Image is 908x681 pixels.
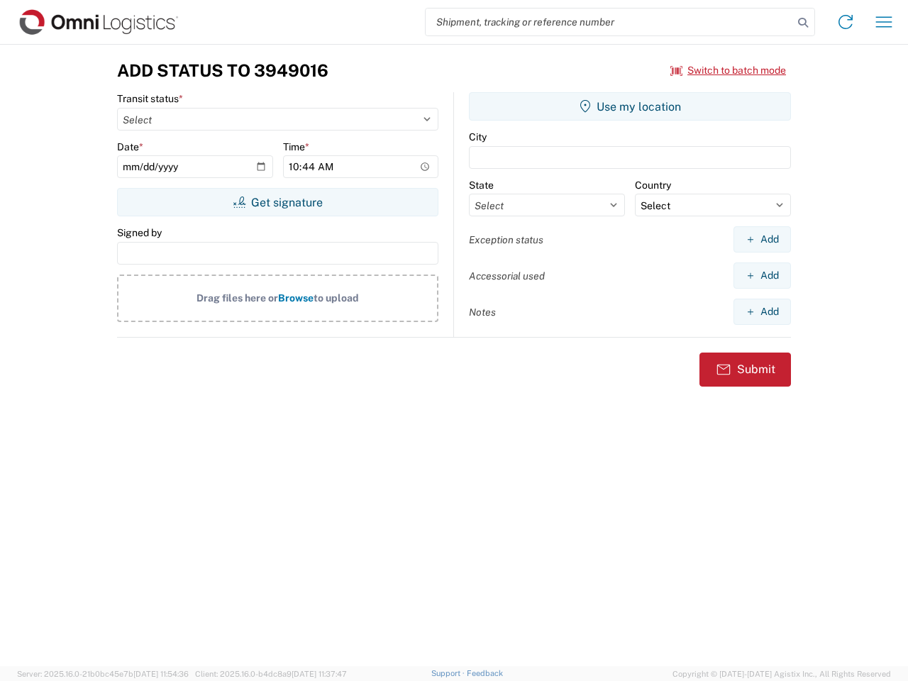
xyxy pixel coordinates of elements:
[314,292,359,304] span: to upload
[426,9,793,35] input: Shipment, tracking or reference number
[117,60,328,81] h3: Add Status to 3949016
[117,226,162,239] label: Signed by
[117,188,438,216] button: Get signature
[469,306,496,319] label: Notes
[469,92,791,121] button: Use my location
[733,262,791,289] button: Add
[17,670,189,678] span: Server: 2025.16.0-21b0bc45e7b
[431,669,467,677] a: Support
[469,270,545,282] label: Accessorial used
[283,140,309,153] label: Time
[469,233,543,246] label: Exception status
[292,670,347,678] span: [DATE] 11:37:47
[133,670,189,678] span: [DATE] 11:54:36
[117,140,143,153] label: Date
[699,353,791,387] button: Submit
[635,179,671,192] label: Country
[467,669,503,677] a: Feedback
[672,668,891,680] span: Copyright © [DATE]-[DATE] Agistix Inc., All Rights Reserved
[117,92,183,105] label: Transit status
[733,226,791,253] button: Add
[469,179,494,192] label: State
[278,292,314,304] span: Browse
[196,292,278,304] span: Drag files here or
[670,59,786,82] button: Switch to batch mode
[733,299,791,325] button: Add
[195,670,347,678] span: Client: 2025.16.0-b4dc8a9
[469,131,487,143] label: City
